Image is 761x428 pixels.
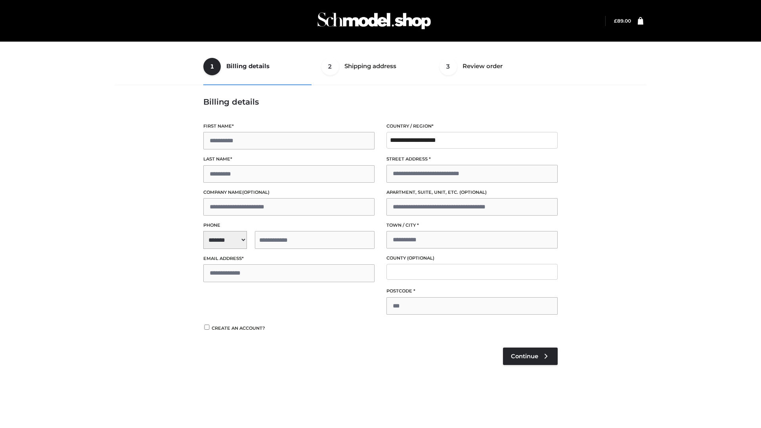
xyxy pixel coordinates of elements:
[503,348,558,365] a: Continue
[203,97,558,107] h3: Billing details
[614,18,617,24] span: £
[203,325,210,330] input: Create an account?
[386,287,558,295] label: Postcode
[459,189,487,195] span: (optional)
[203,255,375,262] label: Email address
[614,18,631,24] a: £89.00
[203,189,375,196] label: Company name
[386,189,558,196] label: Apartment, suite, unit, etc.
[511,353,538,360] span: Continue
[386,254,558,262] label: County
[614,18,631,24] bdi: 89.00
[203,155,375,163] label: Last name
[212,325,265,331] span: Create an account?
[203,122,375,130] label: First name
[386,122,558,130] label: Country / Region
[242,189,270,195] span: (optional)
[203,222,375,229] label: Phone
[386,155,558,163] label: Street address
[315,5,434,36] img: Schmodel Admin 964
[407,255,434,261] span: (optional)
[386,222,558,229] label: Town / City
